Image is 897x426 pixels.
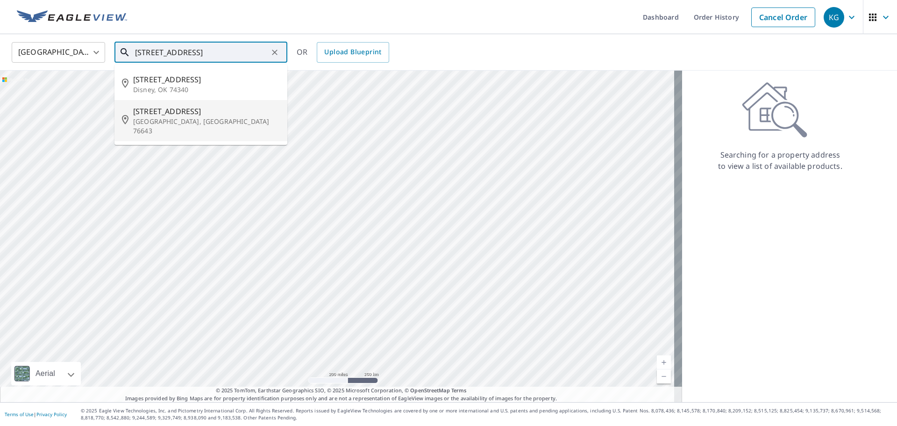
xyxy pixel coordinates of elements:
img: EV Logo [17,10,127,24]
input: Search by address or latitude-longitude [135,39,268,65]
span: Upload Blueprint [324,46,381,58]
a: Privacy Policy [36,411,67,418]
span: © 2025 TomTom, Earthstar Geographics SIO, © 2025 Microsoft Corporation, © [216,387,467,395]
a: OpenStreetMap [410,387,449,394]
a: Cancel Order [751,7,815,27]
p: | [5,412,67,417]
div: [GEOGRAPHIC_DATA] [12,39,105,65]
a: Upload Blueprint [317,42,389,63]
div: Aerial [33,362,58,385]
p: [GEOGRAPHIC_DATA], [GEOGRAPHIC_DATA] 76643 [133,117,280,136]
button: Clear [268,46,281,59]
div: Aerial [11,362,81,385]
a: Current Level 5, Zoom In [657,355,671,369]
p: Searching for a property address to view a list of available products. [718,149,843,172]
p: Disney, OK 74340 [133,85,280,94]
div: KG [824,7,844,28]
span: [STREET_ADDRESS] [133,74,280,85]
a: Current Level 5, Zoom Out [657,369,671,383]
div: OR [297,42,389,63]
a: Terms of Use [5,411,34,418]
p: © 2025 Eagle View Technologies, Inc. and Pictometry International Corp. All Rights Reserved. Repo... [81,407,892,421]
span: [STREET_ADDRESS] [133,106,280,117]
a: Terms [451,387,467,394]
